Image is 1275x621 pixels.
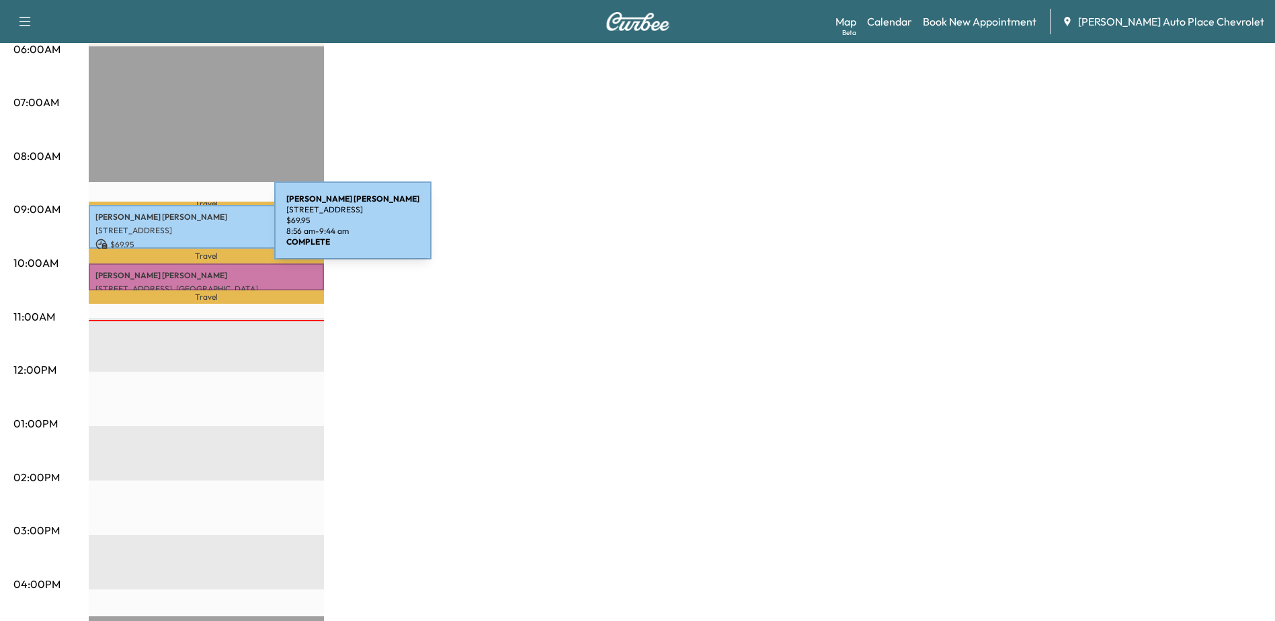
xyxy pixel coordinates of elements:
p: $ 69.95 [286,215,419,226]
a: Calendar [867,13,912,30]
b: COMPLETE [286,237,330,247]
p: 8:56 am - 9:44 am [286,226,419,237]
p: 07:00AM [13,94,59,110]
p: [STREET_ADDRESS], [GEOGRAPHIC_DATA] [95,284,317,294]
a: Book New Appointment [923,13,1036,30]
p: Travel [89,249,324,263]
p: Travel [89,290,324,304]
p: [STREET_ADDRESS] [95,225,317,236]
p: 03:00PM [13,522,60,538]
p: [STREET_ADDRESS] [286,204,419,215]
p: 10:00AM [13,255,58,271]
p: 01:00PM [13,415,58,431]
img: Curbee Logo [606,12,670,31]
p: 08:00AM [13,148,60,164]
p: 11:00AM [13,308,55,325]
p: 12:00PM [13,362,56,378]
p: 04:00PM [13,576,60,592]
p: Travel [89,202,324,205]
p: [PERSON_NAME] [PERSON_NAME] [95,212,317,222]
p: $ 69.95 [95,239,317,251]
span: [PERSON_NAME] Auto Place Chevrolet [1078,13,1264,30]
p: 06:00AM [13,41,60,57]
p: 09:00AM [13,201,60,217]
a: MapBeta [835,13,856,30]
p: 02:00PM [13,469,60,485]
b: [PERSON_NAME] [PERSON_NAME] [286,194,419,204]
p: [PERSON_NAME] [PERSON_NAME] [95,270,317,281]
div: Beta [842,28,856,38]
